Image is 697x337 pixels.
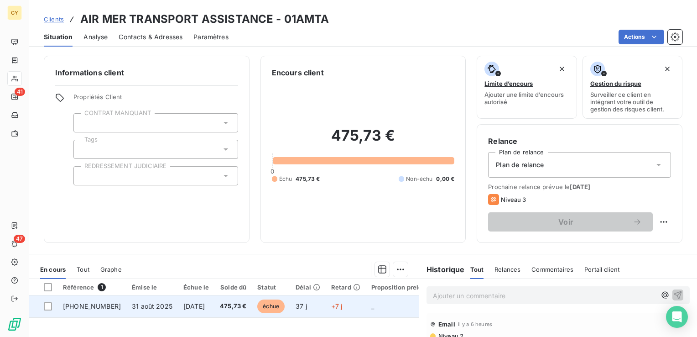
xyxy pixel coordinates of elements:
span: [PHONE_NUMBER] [63,302,121,310]
span: Échu [279,175,292,183]
h6: Relance [488,136,671,147]
span: Situation [44,32,73,42]
span: Non-échu [406,175,432,183]
span: il y a 6 heures [458,321,492,327]
span: +7 j [331,302,343,310]
input: Ajouter une valeur [81,145,88,153]
span: Email [438,321,455,328]
div: GY [7,5,22,20]
span: Graphe [100,266,122,273]
span: Relances [494,266,520,273]
span: Tout [470,266,484,273]
h3: AIR MER TRANSPORT ASSISTANCE - 01AMTA [80,11,329,27]
span: 0 [270,168,274,175]
span: Surveiller ce client en intégrant votre outil de gestion des risques client. [590,91,675,113]
span: [DATE] [570,183,590,190]
button: Limite d’encoursAjouter une limite d’encours autorisé [477,56,577,119]
button: Actions [619,30,664,44]
span: 37 j [296,302,307,310]
span: Ajouter une limite d’encours autorisé [484,91,569,105]
a: Clients [44,15,64,24]
div: Délai [296,284,320,291]
span: 31 août 2025 [132,302,172,310]
span: Prochaine relance prévue le [488,183,671,190]
h6: Encours client [272,67,324,78]
span: _ [371,302,374,310]
img: Logo LeanPay [7,317,22,332]
div: Solde dû [220,284,246,291]
div: Retard [331,284,360,291]
div: Échue le [183,284,209,291]
input: Ajouter une valeur [81,119,88,127]
span: Portail client [584,266,619,273]
span: Analyse [83,32,108,42]
span: Gestion du risque [590,80,641,87]
div: Open Intercom Messenger [666,306,688,328]
span: Contacts & Adresses [119,32,182,42]
h6: Informations client [55,67,238,78]
h2: 475,73 € [272,126,455,154]
span: 475,73 € [296,175,320,183]
span: Propriétés Client [73,93,238,106]
span: En cours [40,266,66,273]
div: Émise le [132,284,172,291]
span: Paramètres [193,32,229,42]
span: échue [257,300,285,313]
span: Commentaires [531,266,573,273]
span: 475,73 € [220,302,246,311]
h6: Historique [419,264,465,275]
span: Clients [44,16,64,23]
span: Plan de relance [496,160,544,169]
span: Tout [77,266,89,273]
span: [DATE] [183,302,205,310]
div: Proposition prelevement [371,284,445,291]
button: Gestion du risqueSurveiller ce client en intégrant votre outil de gestion des risques client. [583,56,682,119]
span: 1 [98,283,106,291]
span: 41 [15,88,25,96]
span: 47 [14,235,25,243]
button: Voir [488,212,653,232]
input: Ajouter une valeur [81,172,88,180]
span: Limite d’encours [484,80,533,87]
span: 0,00 € [436,175,454,183]
span: Niveau 3 [501,196,526,203]
div: Référence [63,283,121,291]
div: Statut [257,284,285,291]
span: Voir [499,218,633,226]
